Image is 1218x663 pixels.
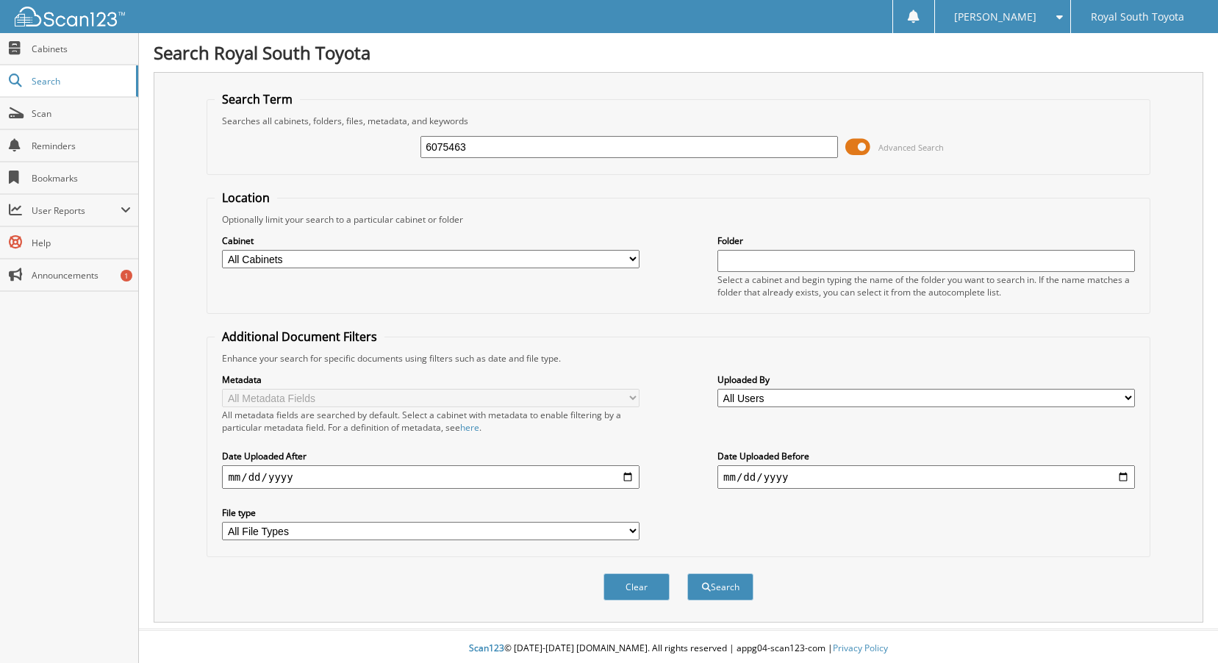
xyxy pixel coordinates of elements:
label: Cabinet [222,234,640,247]
div: Searches all cabinets, folders, files, metadata, and keywords [215,115,1142,127]
span: Announcements [32,269,131,282]
span: Advanced Search [878,142,944,153]
div: 1 [121,270,132,282]
input: start [222,465,640,489]
label: Uploaded By [717,373,1135,386]
span: Scan123 [469,642,504,654]
h1: Search Royal South Toyota [154,40,1203,65]
div: Optionally limit your search to a particular cabinet or folder [215,213,1142,226]
legend: Additional Document Filters [215,329,384,345]
label: Metadata [222,373,640,386]
legend: Location [215,190,277,206]
label: Date Uploaded After [222,450,640,462]
div: Enhance your search for specific documents using filters such as date and file type. [215,352,1142,365]
label: Folder [717,234,1135,247]
span: Bookmarks [32,172,131,184]
label: Date Uploaded Before [717,450,1135,462]
span: User Reports [32,204,121,217]
a: here [460,421,479,434]
button: Search [687,573,753,601]
span: Scan [32,107,131,120]
span: Search [32,75,129,87]
span: Cabinets [32,43,131,55]
button: Clear [603,573,670,601]
input: end [717,465,1135,489]
label: File type [222,506,640,519]
span: Help [32,237,131,249]
span: [PERSON_NAME] [954,12,1036,21]
span: Reminders [32,140,131,152]
img: scan123-logo-white.svg [15,7,125,26]
div: Select a cabinet and begin typing the name of the folder you want to search in. If the name match... [717,273,1135,298]
a: Privacy Policy [833,642,888,654]
div: All metadata fields are searched by default. Select a cabinet with metadata to enable filtering b... [222,409,640,434]
span: Royal South Toyota [1091,12,1184,21]
legend: Search Term [215,91,300,107]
